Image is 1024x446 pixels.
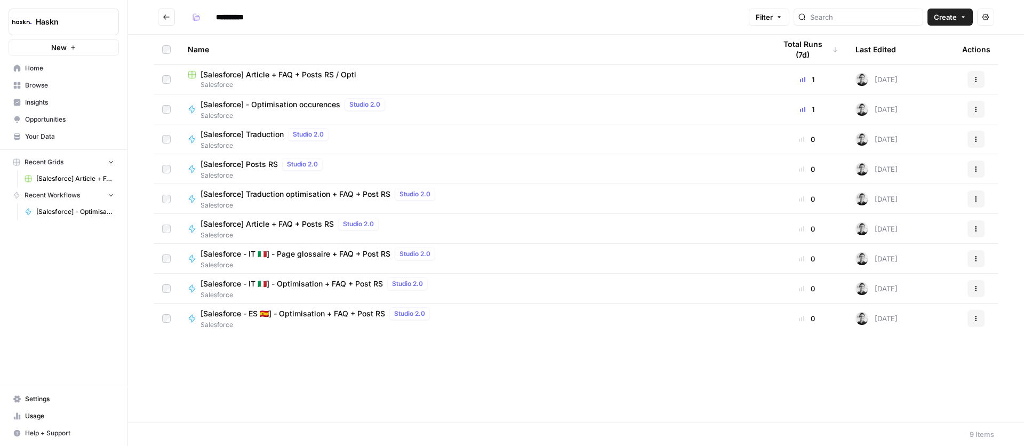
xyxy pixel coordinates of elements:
a: [Salesforce] TraductionStudio 2.0Salesforce [188,128,758,150]
div: [DATE] [855,312,898,325]
div: 0 [775,134,838,145]
span: Create [934,12,957,22]
span: Studio 2.0 [394,309,425,318]
span: [Salesforce - IT 🇮🇹] - Page glossaire + FAQ + Post RS [201,249,390,259]
div: Name [188,35,758,64]
div: 0 [775,194,838,204]
span: Filter [756,12,773,22]
button: Recent Grids [9,154,119,170]
a: Browse [9,77,119,94]
img: 5iwot33yo0fowbxplqtedoh7j1jy [855,103,868,116]
div: 1 [775,104,838,115]
button: Help + Support [9,425,119,442]
span: [Salesforce] - Optimisation occurences [36,207,114,217]
button: Workspace: Haskn [9,9,119,35]
span: Studio 2.0 [392,279,423,289]
span: Home [25,63,114,73]
span: [Salesforce - IT 🇮🇹] - Optimisation + FAQ + Post RS [201,278,383,289]
div: Last Edited [855,35,896,64]
div: [DATE] [855,282,898,295]
span: [Salesforce] Article + FAQ + Posts RS [201,219,334,229]
span: Studio 2.0 [293,130,324,139]
span: Salesforce [201,111,389,121]
span: Help + Support [25,428,114,438]
span: Salesforce [201,171,327,180]
img: 5iwot33yo0fowbxplqtedoh7j1jy [855,312,868,325]
a: [Salesforce - IT 🇮🇹] - Page glossaire + FAQ + Post RSStudio 2.0Salesforce [188,248,758,270]
div: 0 [775,313,838,324]
div: [DATE] [855,133,898,146]
span: Salesforce [201,260,439,270]
button: Recent Workflows [9,187,119,203]
div: Total Runs (7d) [775,35,838,64]
span: Salesforce [201,141,333,150]
span: Studio 2.0 [399,249,430,259]
span: Salesforce [201,320,434,330]
div: [DATE] [855,103,898,116]
a: [Salesforce] Posts RSStudio 2.0Salesforce [188,158,758,180]
div: [DATE] [855,252,898,265]
div: 0 [775,283,838,294]
div: [DATE] [855,193,898,205]
span: Recent Grids [25,157,63,167]
span: [Salesforce] - Optimisation occurences [201,99,340,110]
a: [Salesforce - IT 🇮🇹] - Optimisation + FAQ + Post RSStudio 2.0Salesforce [188,277,758,300]
span: Browse [25,81,114,90]
span: [Salesforce] Posts RS [201,159,278,170]
span: Recent Workflows [25,190,80,200]
span: Usage [25,411,114,421]
span: Salesforce [201,201,439,210]
img: 5iwot33yo0fowbxplqtedoh7j1jy [855,163,868,176]
input: Search [810,12,918,22]
div: 0 [775,253,838,264]
span: Your Data [25,132,114,141]
span: New [51,42,67,53]
a: [Salesforce] Traduction optimisation + FAQ + Post RSStudio 2.0Salesforce [188,188,758,210]
span: [Salesforce] Article + FAQ + Posts RS / Opti [201,69,356,80]
img: 5iwot33yo0fowbxplqtedoh7j1jy [855,252,868,265]
a: Insights [9,94,119,111]
span: Haskn [36,17,100,27]
img: 5iwot33yo0fowbxplqtedoh7j1jy [855,193,868,205]
a: [Salesforce] Article + FAQ + Posts RS / OptiSalesforce [188,69,758,90]
button: Filter [749,9,789,26]
a: Your Data [9,128,119,145]
span: Opportunities [25,115,114,124]
div: 1 [775,74,838,85]
a: [Salesforce] Article + FAQ + Posts RS / Opti [20,170,119,187]
span: Studio 2.0 [287,160,318,169]
img: 5iwot33yo0fowbxplqtedoh7j1jy [855,133,868,146]
div: Actions [962,35,990,64]
button: Go back [158,9,175,26]
a: [Salesforce] - Optimisation occurences [20,203,119,220]
div: [DATE] [855,163,898,176]
span: Settings [25,394,114,404]
span: Salesforce [201,230,383,240]
span: [Salesforce - ES 🇪🇸] - Optimisation + FAQ + Post RS [201,308,385,319]
button: Create [927,9,973,26]
span: Salesforce [188,80,758,90]
a: Settings [9,391,119,408]
a: [Salesforce] - Optimisation occurencesStudio 2.0Salesforce [188,98,758,121]
span: [Salesforce] Traduction optimisation + FAQ + Post RS [201,189,390,200]
span: Studio 2.0 [343,219,374,229]
a: Home [9,60,119,77]
span: [Salesforce] Article + FAQ + Posts RS / Opti [36,174,114,184]
button: New [9,39,119,55]
a: Opportunities [9,111,119,128]
span: Insights [25,98,114,107]
img: 5iwot33yo0fowbxplqtedoh7j1jy [855,282,868,295]
div: [DATE] [855,222,898,235]
img: Haskn Logo [12,12,31,31]
span: Salesforce [201,290,432,300]
a: Usage [9,408,119,425]
div: 0 [775,164,838,174]
div: 9 Items [970,429,994,440]
img: 5iwot33yo0fowbxplqtedoh7j1jy [855,222,868,235]
span: Studio 2.0 [349,100,380,109]
div: 0 [775,224,838,234]
span: [Salesforce] Traduction [201,129,284,140]
a: [Salesforce] Article + FAQ + Posts RSStudio 2.0Salesforce [188,218,758,240]
div: [DATE] [855,73,898,86]
img: 5iwot33yo0fowbxplqtedoh7j1jy [855,73,868,86]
